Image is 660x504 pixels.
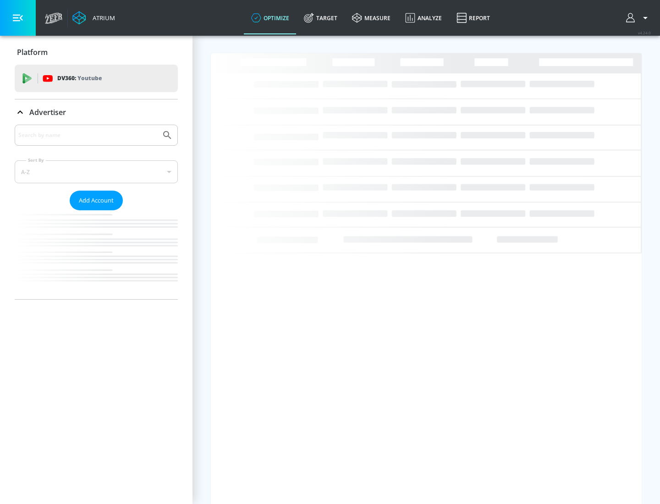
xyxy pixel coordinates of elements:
[15,39,178,65] div: Platform
[72,11,115,25] a: Atrium
[79,195,114,206] span: Add Account
[15,65,178,92] div: DV360: Youtube
[57,73,102,83] p: DV360:
[398,1,449,34] a: Analyze
[89,14,115,22] div: Atrium
[15,160,178,183] div: A-Z
[244,1,297,34] a: optimize
[26,157,46,163] label: Sort By
[17,47,48,57] p: Platform
[15,125,178,299] div: Advertiser
[18,129,157,141] input: Search by name
[449,1,497,34] a: Report
[29,107,66,117] p: Advertiser
[297,1,345,34] a: Target
[77,73,102,83] p: Youtube
[15,210,178,299] nav: list of Advertiser
[638,30,651,35] span: v 4.24.0
[70,191,123,210] button: Add Account
[345,1,398,34] a: measure
[15,99,178,125] div: Advertiser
